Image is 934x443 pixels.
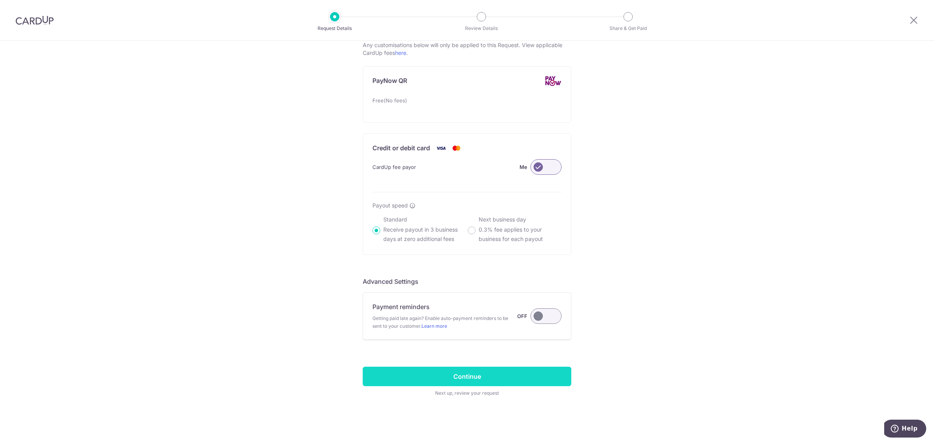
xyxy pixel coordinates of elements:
[395,49,406,56] a: here
[16,16,54,25] img: CardUp
[372,162,416,172] span: CardUp fee payor
[517,311,527,321] label: OFF
[363,278,418,285] span: translation missing: en.company.payment_requests.form.header.labels.advanced_settings
[372,76,407,86] p: PayNow QR
[453,25,510,32] p: Review Details
[479,216,562,223] p: Next business day
[383,216,466,223] p: Standard
[433,143,449,153] img: Visa
[372,96,407,105] span: Free(No fees)
[372,315,517,330] span: Getting paid late again? Enable auto-payment reminders to be sent to your customer.
[363,41,571,57] p: Any customisations below will only be applied to this Request. View applicable CardUp fees .
[884,420,926,439] iframe: Opens a widget where you can find more information
[449,143,464,153] img: Mastercard
[372,302,430,311] p: Payment reminders
[544,76,562,86] img: PayNow
[363,389,571,397] span: Next up, review your request
[479,225,562,244] p: 0.3% fee applies to your business for each payout
[421,323,447,329] a: Learn more
[363,367,571,386] input: Continue
[372,202,562,209] div: Payout speed
[372,302,562,330] div: Payment reminders Getting paid late again? Enable auto-payment reminders to be sent to your custo...
[520,162,527,172] label: Me
[306,25,363,32] p: Request Details
[372,143,430,153] p: Credit or debit card
[599,25,657,32] p: Share & Get Paid
[383,225,466,244] p: Receive payout in 3 business days at zero additional fees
